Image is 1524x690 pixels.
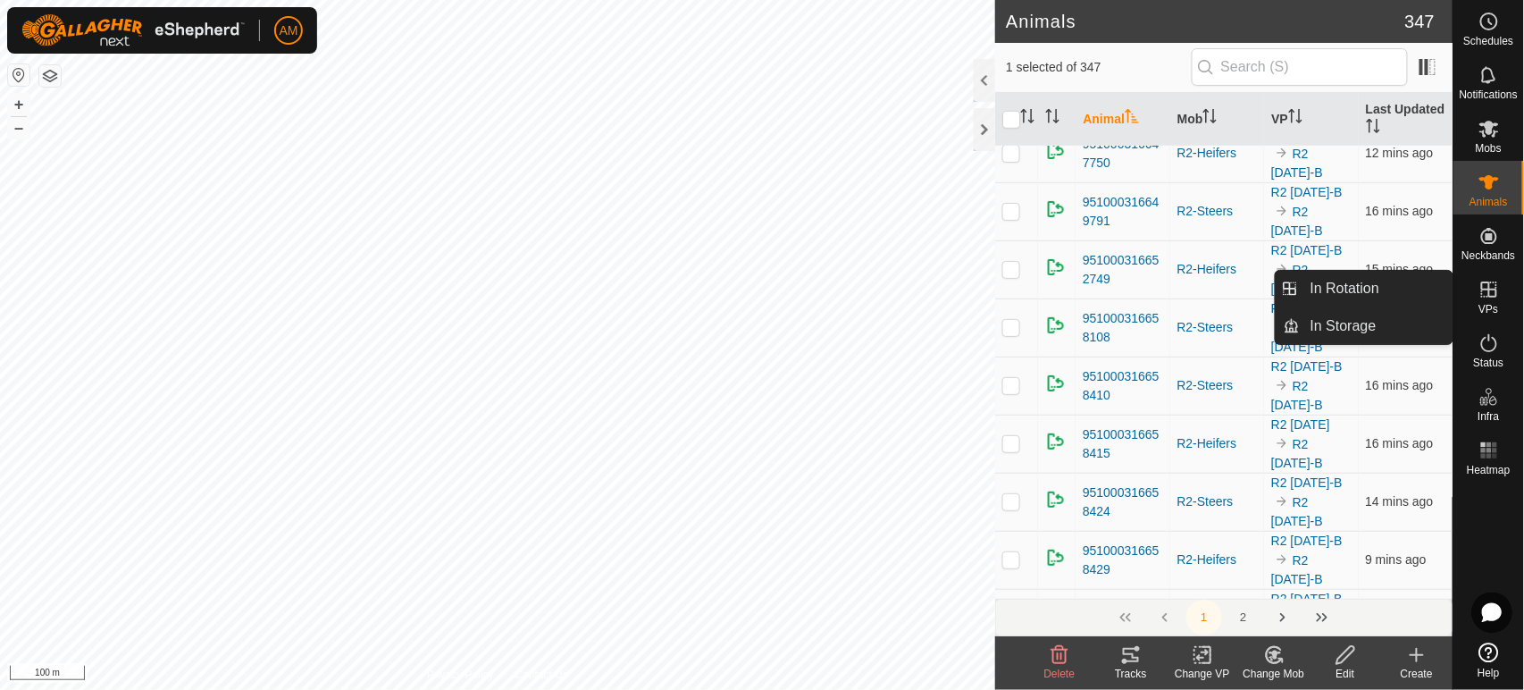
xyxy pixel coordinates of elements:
[1310,666,1381,682] div: Edit
[1288,112,1302,126] p-sorticon: Activate to sort
[1045,112,1059,126] p-sorticon: Activate to sort
[1366,436,1434,450] span: 15 Aug 2025, 8:54 am
[1044,668,1076,680] span: Delete
[1177,144,1257,163] div: R2-Heifers
[1177,376,1257,395] div: R2-Steers
[1476,143,1502,154] span: Mobs
[1045,140,1067,162] img: returning on
[8,94,29,115] button: +
[1045,431,1067,452] img: returning on
[1478,668,1500,678] span: Help
[1083,309,1162,347] span: 951000316658108
[1275,378,1289,392] img: to
[1366,378,1434,392] span: 15 Aug 2025, 8:54 am
[1300,271,1453,307] a: In Rotation
[1177,260,1257,279] div: R2-Heifers
[1275,436,1289,450] img: to
[1271,243,1343,257] a: R2 [DATE]-B
[1461,250,1515,261] span: Neckbands
[1467,465,1511,475] span: Heatmap
[1006,11,1404,32] h2: Animals
[1170,93,1264,147] th: Mob
[1177,492,1257,511] div: R2-Steers
[1366,262,1434,276] span: 15 Aug 2025, 8:55 am
[1202,112,1217,126] p-sorticon: Activate to sort
[1045,257,1067,278] img: returning on
[1083,251,1162,289] span: 951000316652749
[1271,147,1323,180] a: R2 [DATE]-B
[1271,185,1343,199] a: R2 [DATE]-B
[1470,197,1508,207] span: Animals
[1083,367,1162,405] span: 951000316658410
[1271,263,1323,296] a: R2 [DATE]-B
[1271,592,1343,606] a: R2 [DATE]-B
[1276,308,1453,344] li: In Storage
[1083,425,1162,463] span: 951000316658415
[1300,308,1453,344] a: In Storage
[1076,93,1169,147] th: Animal
[1177,318,1257,337] div: R2-Steers
[1310,316,1377,337] span: In Storage
[1177,434,1257,453] div: R2-Heifers
[1083,135,1162,172] span: 951000316647750
[1275,146,1289,160] img: to
[1359,93,1453,147] th: Last Updated
[1473,358,1503,368] span: Status
[1265,600,1301,635] button: Next Page
[1045,489,1067,510] img: returning on
[1271,321,1323,354] a: R2 [DATE]-B
[1045,198,1067,220] img: returning on
[1271,475,1343,490] a: R2 [DATE]-B
[1271,359,1343,374] a: R2 [DATE]-B
[8,64,29,86] button: Reset Map
[1381,666,1453,682] div: Create
[1083,484,1162,521] span: 951000316658424
[1276,271,1453,307] li: In Rotation
[1271,301,1343,316] a: R2 [DATE]-B
[1275,552,1289,567] img: to
[1275,262,1289,276] img: to
[1177,551,1257,569] div: R2-Heifers
[1271,553,1323,586] a: R2 [DATE]-B
[1271,437,1323,470] a: R2 [DATE]-B
[1366,122,1380,136] p-sorticon: Activate to sort
[1271,495,1323,528] a: R2 [DATE]-B
[515,667,568,683] a: Contact Us
[1045,315,1067,336] img: returning on
[1366,494,1434,509] span: 15 Aug 2025, 8:56 am
[1275,494,1289,509] img: to
[1186,600,1222,635] button: 1
[1271,379,1323,412] a: R2 [DATE]-B
[1226,600,1261,635] button: 2
[1271,534,1343,548] a: R2 [DATE]-B
[1304,600,1340,635] button: Last Page
[1478,411,1499,422] span: Infra
[1264,93,1358,147] th: VP
[1453,635,1524,686] a: Help
[1083,193,1162,231] span: 951000316649791
[1275,204,1289,218] img: to
[1366,552,1427,567] span: 15 Aug 2025, 9:01 am
[1177,202,1257,221] div: R2-Steers
[1478,304,1498,315] span: VPs
[1125,112,1139,126] p-sorticon: Activate to sort
[427,667,494,683] a: Privacy Policy
[1006,58,1191,77] span: 1 selected of 347
[1405,8,1435,35] span: 347
[39,65,61,87] button: Map Layers
[1167,666,1238,682] div: Change VP
[21,14,245,46] img: Gallagher Logo
[1238,666,1310,682] div: Change Mob
[1045,373,1067,394] img: returning on
[1083,542,1162,579] span: 951000316658429
[1366,146,1434,160] span: 15 Aug 2025, 8:58 am
[8,117,29,139] button: –
[1271,417,1330,432] a: R2 [DATE]
[1310,278,1379,299] span: In Rotation
[280,21,298,40] span: AM
[1045,547,1067,568] img: returning on
[1366,204,1434,218] span: 15 Aug 2025, 8:54 am
[1460,89,1518,100] span: Notifications
[1463,36,1513,46] span: Schedules
[1095,666,1167,682] div: Tracks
